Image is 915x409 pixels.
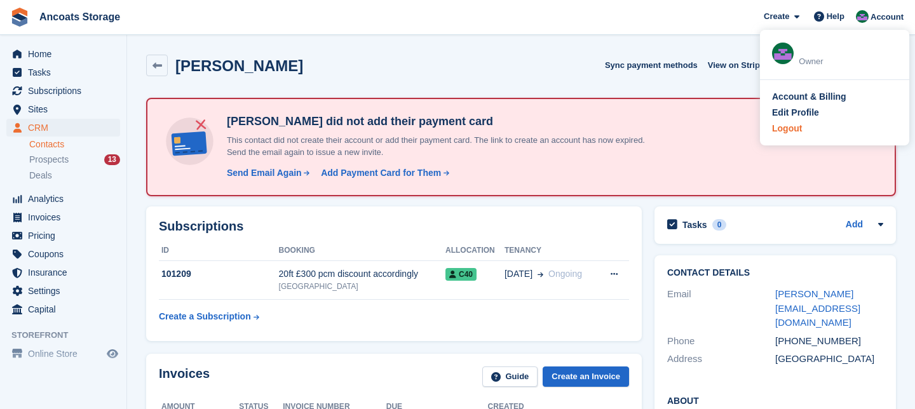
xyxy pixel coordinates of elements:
a: menu [6,64,120,81]
a: Deals [29,169,120,182]
a: Edit Profile [772,106,897,119]
span: Online Store [28,345,104,363]
span: CRM [28,119,104,137]
span: Create [764,10,789,23]
h2: Tasks [682,219,707,231]
span: Tasks [28,64,104,81]
span: [DATE] [505,267,532,281]
div: Owner [799,55,897,68]
span: Help [827,10,844,23]
span: Account [871,11,904,23]
a: menu [6,190,120,208]
h2: Invoices [159,366,210,387]
div: [GEOGRAPHIC_DATA] [775,352,883,366]
a: menu [6,45,120,63]
a: View on Stripe [703,55,780,76]
a: menu [6,345,120,363]
div: Create a Subscription [159,310,251,323]
a: menu [6,245,120,263]
a: Contacts [29,138,120,151]
div: Email [667,287,775,330]
span: Invoices [28,208,104,226]
th: ID [159,241,279,261]
a: menu [6,82,120,100]
button: Sync payment methods [605,55,698,76]
span: Capital [28,300,104,318]
a: Create an Invoice [543,366,629,387]
span: Storefront [11,329,126,342]
div: 13 [104,154,120,165]
div: 101209 [159,267,279,281]
div: 0 [712,219,727,231]
h2: Contact Details [667,268,883,278]
div: 20ft £300 pcm discount accordingly [279,267,445,281]
img: stora-icon-8386f47178a22dfd0bd8f6a31ec36ba5ce8667c1dd55bd0f319d3a0aa187defe.svg [10,8,29,27]
a: Add Payment Card for Them [316,166,451,180]
div: Add Payment Card for Them [321,166,441,180]
span: Prospects [29,154,69,166]
div: [GEOGRAPHIC_DATA] [279,281,445,292]
span: Settings [28,282,104,300]
th: Tenancy [505,241,597,261]
div: Account & Billing [772,90,846,104]
a: Logout [772,122,897,135]
span: Deals [29,170,52,182]
span: Sites [28,100,104,118]
h2: Subscriptions [159,219,629,234]
a: Prospects 13 [29,153,120,166]
span: Analytics [28,190,104,208]
th: Allocation [445,241,505,261]
div: Address [667,352,775,366]
div: [PHONE_NUMBER] [775,334,883,349]
a: Create a Subscription [159,305,259,328]
a: Preview store [105,346,120,361]
a: menu [6,227,120,245]
div: Send Email Again [227,166,302,180]
a: menu [6,282,120,300]
p: This contact did not create their account or add their payment card. The link to create an accoun... [222,134,667,159]
a: menu [6,264,120,281]
h2: About [667,394,883,406]
span: Coupons [28,245,104,263]
span: View on Stripe [708,59,764,72]
span: Home [28,45,104,63]
a: menu [6,100,120,118]
h2: [PERSON_NAME] [175,57,303,74]
span: Ongoing [548,269,582,279]
a: Ancoats Storage [34,6,125,27]
a: menu [6,119,120,137]
div: Logout [772,122,802,135]
th: Booking [279,241,445,261]
div: Phone [667,334,775,349]
span: C40 [445,268,477,281]
a: [PERSON_NAME][EMAIL_ADDRESS][DOMAIN_NAME] [775,288,860,328]
span: Subscriptions [28,82,104,100]
a: Account & Billing [772,90,897,104]
span: Pricing [28,227,104,245]
h4: [PERSON_NAME] did not add their payment card [222,114,667,129]
a: menu [6,208,120,226]
a: menu [6,300,120,318]
a: Add [846,218,863,232]
img: no-card-linked-e7822e413c904bf8b177c4d89f31251c4716f9871600ec3ca5bfc59e148c83f4.svg [163,114,217,168]
span: Insurance [28,264,104,281]
div: Edit Profile [772,106,819,119]
a: Guide [482,366,538,387]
